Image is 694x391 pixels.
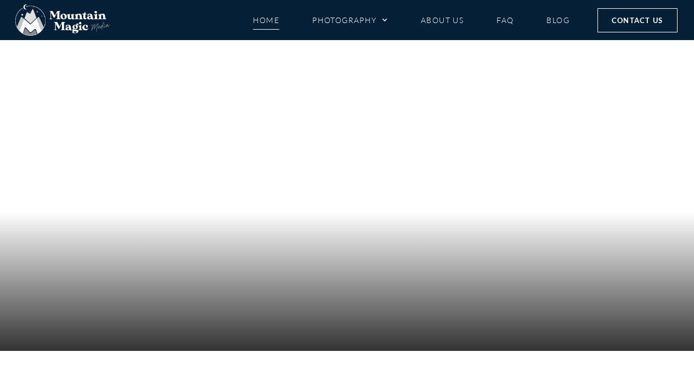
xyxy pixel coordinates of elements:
img: Mountain Magic Media photography logo Crested Butte Photographer [15,4,110,36]
a: Contact Us [597,8,678,32]
nav: Menu [253,10,570,30]
a: FAQ [496,10,514,30]
span: Contact Us [612,14,663,26]
a: Home [253,10,280,30]
a: Blog [546,10,569,30]
a: Photography [312,10,388,30]
a: About Us [421,10,464,30]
